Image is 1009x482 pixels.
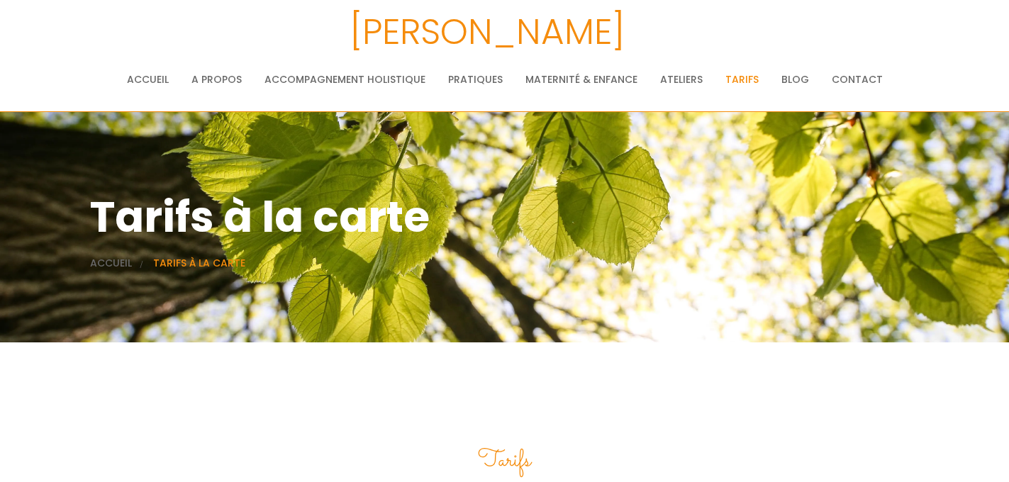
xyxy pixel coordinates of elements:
[264,65,425,94] a: Accompagnement holistique
[90,256,132,270] a: Accueil
[781,65,809,94] a: Blog
[660,65,703,94] a: Ateliers
[153,254,245,271] li: Tarifs à la carte
[525,65,637,94] a: Maternité & Enfance
[90,183,920,251] h1: Tarifs à la carte
[191,65,242,94] a: A propos
[90,442,920,480] h3: Tarifs
[127,65,169,94] a: Accueil
[832,65,883,94] a: Contact
[39,4,935,60] h3: [PERSON_NAME]
[725,65,759,94] a: Tarifs
[448,65,503,94] a: Pratiques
